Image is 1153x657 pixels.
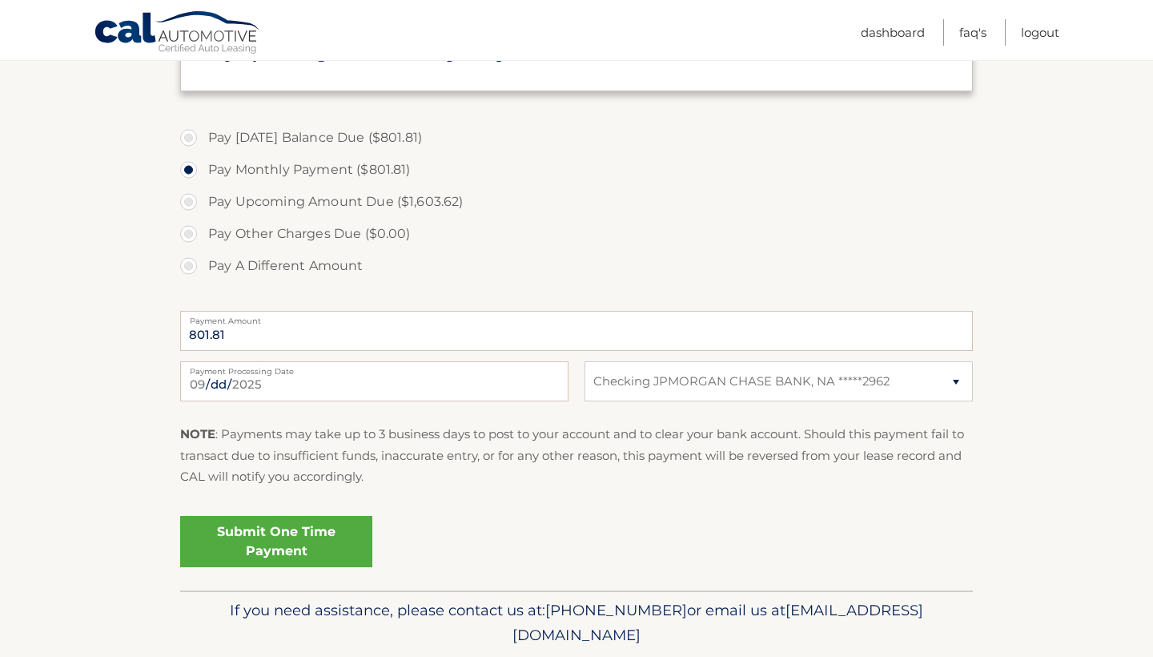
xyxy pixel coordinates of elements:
p: : Payments may take up to 3 business days to post to your account and to clear your bank account.... [180,424,973,487]
a: Submit One Time Payment [180,516,372,567]
label: Pay A Different Amount [180,250,973,282]
a: Dashboard [861,19,925,46]
span: [PHONE_NUMBER] [545,601,687,619]
label: Pay Monthly Payment ($801.81) [180,154,973,186]
a: Logout [1021,19,1059,46]
input: Payment Amount [180,311,973,351]
input: Payment Date [180,361,568,401]
a: Cal Automotive [94,10,262,57]
label: Pay Upcoming Amount Due ($1,603.62) [180,186,973,218]
label: Payment Processing Date [180,361,568,374]
a: FAQ's [959,19,986,46]
p: If you need assistance, please contact us at: or email us at [191,598,962,649]
label: Pay Other Charges Due ($0.00) [180,218,973,250]
strong: NOTE [180,426,215,441]
label: Pay [DATE] Balance Due ($801.81) [180,122,973,154]
label: Payment Amount [180,311,973,324]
